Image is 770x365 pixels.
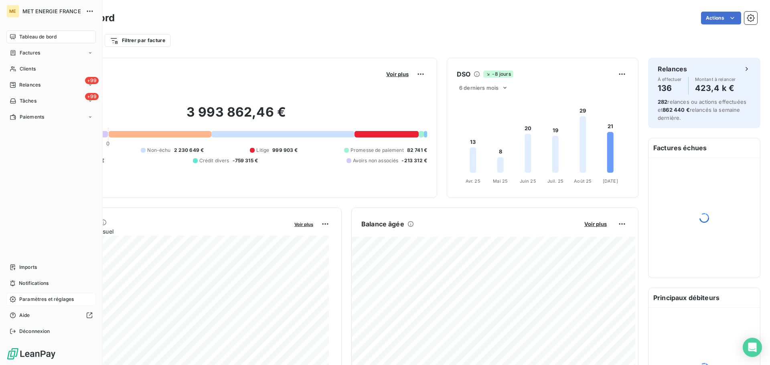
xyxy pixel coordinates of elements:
span: Avoirs non associés [353,157,399,164]
span: 2 230 649 € [174,147,204,154]
button: Voir plus [292,220,316,228]
span: Voir plus [584,221,607,227]
span: Clients [20,65,36,73]
span: Paramètres et réglages [19,296,74,303]
span: -213 312 € [401,157,427,164]
span: 282 [658,99,667,105]
tspan: Avr. 25 [466,178,480,184]
span: Tâches [20,97,36,105]
h4: 136 [658,82,682,95]
a: Aide [6,309,96,322]
span: MET ENERGIE FRANCE [22,8,81,14]
span: 0 [106,140,109,147]
tspan: Juil. 25 [547,178,563,184]
span: Relances [19,81,41,89]
img: Logo LeanPay [6,347,56,360]
button: Filtrer par facture [105,34,170,47]
h6: Principaux débiteurs [648,288,760,307]
span: Promesse de paiement [351,147,404,154]
tspan: Mai 25 [493,178,508,184]
span: Imports [19,264,37,271]
tspan: [DATE] [603,178,618,184]
tspan: Juin 25 [520,178,536,184]
span: Litige [256,147,269,154]
span: Tableau de bord [19,33,57,40]
span: 999 903 € [272,147,298,154]
span: +99 [85,77,99,84]
span: Chiffre d'affaires mensuel [45,227,289,236]
span: Aide [19,312,30,319]
h4: 423,4 k € [695,82,736,95]
span: 862 440 € [663,107,689,113]
span: -759 315 € [233,157,258,164]
h6: Relances [658,64,687,74]
div: Open Intercom Messenger [743,338,762,357]
h6: DSO [457,69,470,79]
h2: 3 993 862,46 € [45,104,427,128]
span: Déconnexion [19,328,50,335]
button: Voir plus [384,71,411,78]
button: Actions [701,12,741,24]
span: Paiements [20,113,44,121]
h6: Balance âgée [361,219,404,229]
tspan: Août 25 [574,178,592,184]
span: Notifications [19,280,49,287]
span: Crédit divers [199,157,229,164]
span: +99 [85,93,99,100]
span: Montant à relancer [695,77,736,82]
span: -8 jours [483,71,513,78]
span: Factures [20,49,40,56]
div: ME [6,5,19,18]
span: relances ou actions effectuées et relancés la semaine dernière. [658,99,746,121]
span: Voir plus [386,71,409,77]
span: Non-échu [147,147,170,154]
span: À effectuer [658,77,682,82]
button: Voir plus [582,220,609,228]
span: 82 741 € [407,147,427,154]
span: 6 derniers mois [459,85,498,91]
h6: Factures échues [648,138,760,157]
span: Voir plus [294,222,313,227]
